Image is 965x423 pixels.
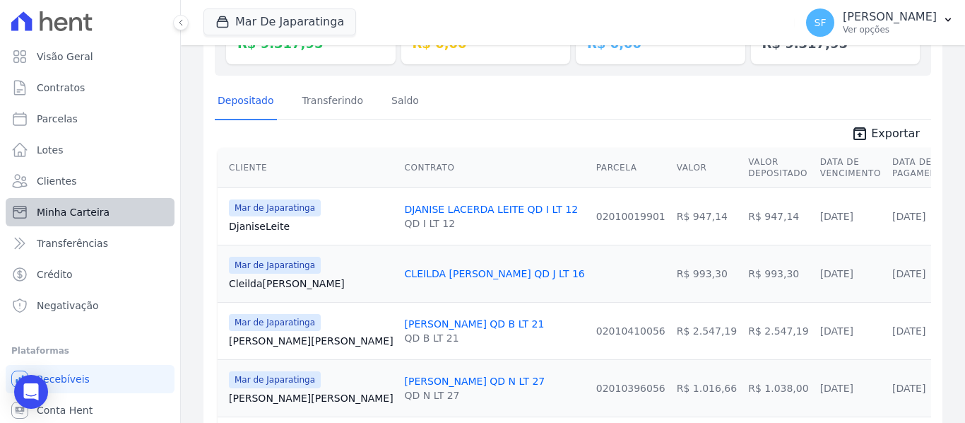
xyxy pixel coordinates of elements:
[6,136,174,164] a: Lotes
[215,83,277,120] a: Depositado
[229,199,321,216] span: Mar de Japaratinga
[671,245,742,302] td: R$ 993,30
[742,302,814,359] td: R$ 2.547,19
[6,105,174,133] a: Parcelas
[229,219,393,233] a: DjaniseLeite
[6,260,174,289] a: Crédito
[405,331,545,345] div: QD B LT 21
[229,371,321,388] span: Mar de Japaratinga
[37,143,64,157] span: Lotes
[405,318,545,330] a: [PERSON_NAME] QD B LT 21
[6,42,174,71] a: Visão Geral
[742,359,814,417] td: R$ 1.038,00
[820,325,853,337] a: [DATE]
[37,81,85,95] span: Contratos
[887,148,955,188] th: Data de Pagamento
[218,148,399,188] th: Cliente
[37,299,99,313] span: Negativação
[37,372,90,386] span: Recebíveis
[815,148,887,188] th: Data de Vencimento
[892,268,925,279] a: [DATE]
[892,383,925,394] a: [DATE]
[405,376,545,387] a: [PERSON_NAME] QD N LT 27
[820,268,853,279] a: [DATE]
[892,325,925,337] a: [DATE]
[229,277,393,291] a: Cleilda[PERSON_NAME]
[596,211,665,222] a: 02010019901
[405,388,545,402] div: QD N LT 27
[11,342,169,359] div: Plataformas
[37,50,93,64] span: Visão Geral
[871,125,920,142] span: Exportar
[399,148,591,188] th: Contrato
[203,8,356,35] button: Mar De Japaratinga
[843,10,937,24] p: [PERSON_NAME]
[229,314,321,331] span: Mar de Japaratinga
[851,125,868,142] i: unarchive
[815,18,827,28] span: SF
[405,268,585,279] a: CLEILDA [PERSON_NAME] QD J LT 16
[596,383,665,394] a: 02010396056
[37,403,93,417] span: Conta Hent
[596,325,665,337] a: 02010410056
[591,148,671,188] th: Parcela
[6,365,174,393] a: Recebíveis
[37,112,78,126] span: Parcelas
[840,125,931,145] a: unarchive Exportar
[37,205,109,219] span: Minha Carteira
[37,174,76,188] span: Clientes
[671,359,742,417] td: R$ 1.016,66
[229,391,393,405] a: [PERSON_NAME][PERSON_NAME]
[6,167,174,195] a: Clientes
[671,148,742,188] th: Valor
[37,236,108,250] span: Transferências
[6,198,174,226] a: Minha Carteira
[14,375,48,409] div: Open Intercom Messenger
[820,383,853,394] a: [DATE]
[795,3,965,42] button: SF [PERSON_NAME] Ver opções
[671,302,742,359] td: R$ 2.547,19
[742,148,814,188] th: Valor Depositado
[405,204,579,215] a: DJANISE LACERDA LEITE QD I LT 12
[6,291,174,320] a: Negativação
[389,83,422,120] a: Saldo
[37,267,73,282] span: Crédito
[229,257,321,274] span: Mar de Japaratinga
[6,229,174,257] a: Transferências
[843,24,937,35] p: Ver opções
[405,216,579,231] div: QD I LT 12
[820,211,853,222] a: [DATE]
[229,334,393,348] a: [PERSON_NAME][PERSON_NAME]
[671,187,742,245] td: R$ 947,14
[892,211,925,222] a: [DATE]
[742,245,814,302] td: R$ 993,30
[6,74,174,102] a: Contratos
[300,83,367,120] a: Transferindo
[742,187,814,245] td: R$ 947,14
